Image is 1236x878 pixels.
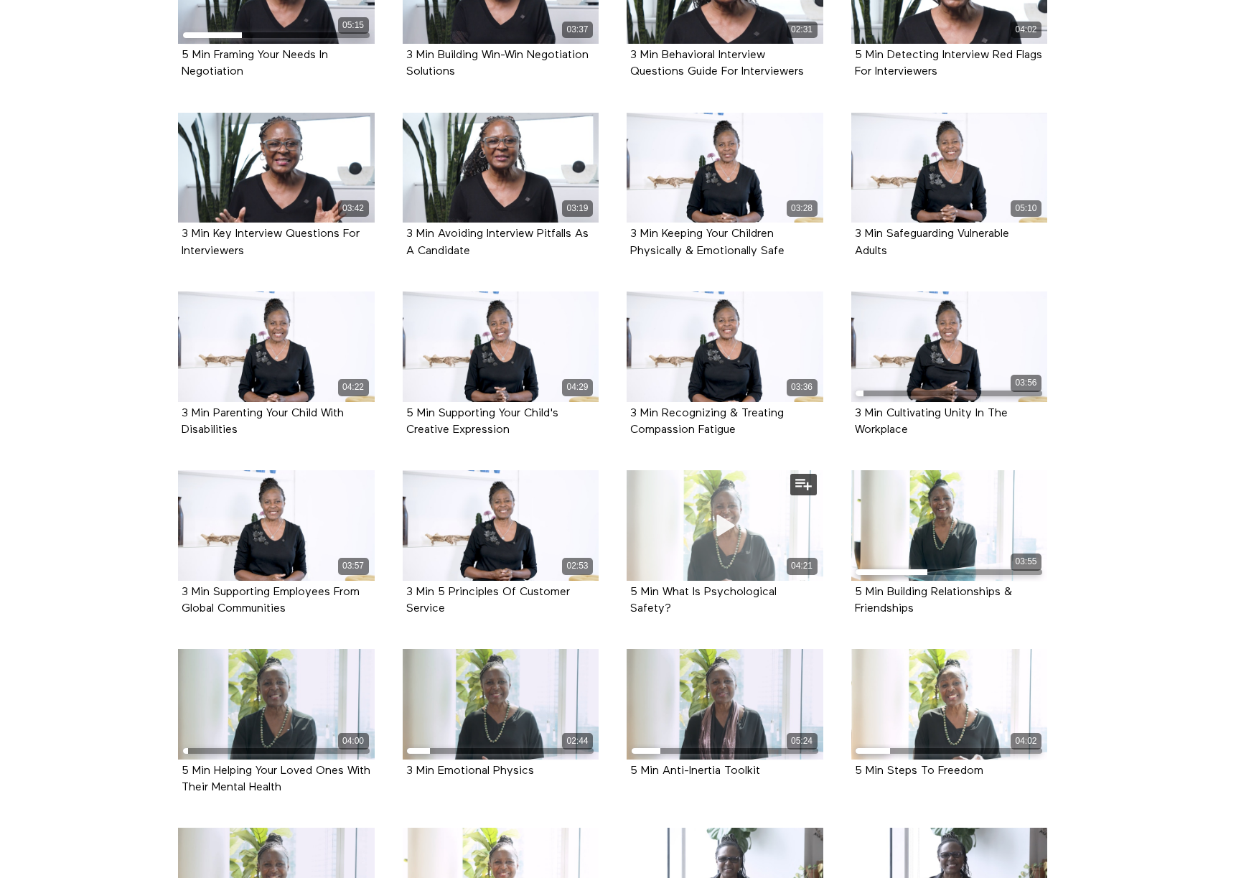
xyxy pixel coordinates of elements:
a: 5 Min Detecting Interview Red Flags For Interviewers [855,50,1042,77]
div: 03:37 [562,22,593,38]
a: 3 Min Avoiding Interview Pitfalls As A Candidate [406,228,589,256]
strong: 5 Min Steps To Freedom [855,765,983,777]
div: 02:44 [562,733,593,749]
a: 3 Min Keeping Your Children Physically & Emotionally Safe 03:28 [627,113,823,223]
a: 5 Min Supporting Your Child's Creative Expression [406,408,558,435]
a: 3 Min Parenting Your Child With Disabilities [182,408,344,435]
div: 02:31 [787,22,818,38]
strong: 3 Min 5 Principles Of Customer Service [406,587,570,615]
strong: 3 Min Emotional Physics [406,765,534,777]
a: 3 Min Safeguarding Vulnerable Adults [855,228,1009,256]
a: 3 Min 5 Principles Of Customer Service [406,587,570,614]
a: 3 Min Recognizing & Treating Compassion Fatigue [630,408,784,435]
div: 05:24 [787,733,818,749]
div: 02:53 [562,558,593,574]
strong: 3 Min Cultivating Unity In The Workplace [855,408,1008,436]
div: 04:00 [338,733,369,749]
a: 3 Min Safeguarding Vulnerable Adults 05:10 [851,113,1048,223]
a: 5 Min Anti-Inertia Toolkit [630,765,760,776]
a: 3 Min Keeping Your Children Physically & Emotionally Safe [630,228,785,256]
a: 5 Min Steps To Freedom 04:02 [851,649,1048,760]
div: 04:29 [562,379,593,396]
div: 05:10 [1011,200,1041,217]
div: 05:15 [338,17,369,34]
a: 5 Min Framing Your Needs In Negotiation [182,50,328,77]
div: 03:57 [338,558,369,574]
a: 3 Min Supporting Employees From Global Communities [182,587,360,614]
a: 3 Min 5 Principles Of Customer Service 02:53 [403,470,599,581]
a: 3 Min Behavioral Interview Questions Guide For Interviewers [630,50,804,77]
div: 03:36 [787,379,818,396]
strong: 5 Min Supporting Your Child's Creative Expression [406,408,558,436]
strong: 3 Min Behavioral Interview Questions Guide For Interviewers [630,50,804,78]
a: 3 Min Avoiding Interview Pitfalls As A Candidate 03:19 [403,113,599,223]
a: 3 Min Key Interview Questions For Interviewers 03:42 [178,113,375,223]
a: 5 Min What Is Psychological Safety? [630,587,777,614]
strong: 3 Min Supporting Employees From Global Communities [182,587,360,615]
div: 03:42 [338,200,369,217]
a: 3 Min Recognizing & Treating Compassion Fatigue 03:36 [627,291,823,402]
div: 03:56 [1011,375,1041,391]
a: 5 Min Helping Your Loved Ones With Their Mental Health [182,765,370,793]
a: 3 Min Parenting Your Child With Disabilities 04:22 [178,291,375,402]
div: 03:19 [562,200,593,217]
strong: 5 Min Detecting Interview Red Flags For Interviewers [855,50,1042,78]
strong: 3 Min Building Win-Win Negotiation Solutions [406,50,589,78]
a: 5 Min Anti-Inertia Toolkit 05:24 [627,649,823,760]
div: 04:02 [1011,22,1041,38]
div: 04:22 [338,379,369,396]
strong: 5 Min Anti-Inertia Toolkit [630,765,760,777]
button: Add to my list [790,474,817,495]
a: 5 Min Steps To Freedom [855,765,983,776]
div: 04:21 [787,558,818,574]
a: 3 Min Emotional Physics 02:44 [403,649,599,760]
a: 3 Min Emotional Physics [406,765,534,776]
strong: 3 Min Recognizing & Treating Compassion Fatigue [630,408,784,436]
a: 5 Min What Is Psychological Safety? 04:21 [627,470,823,581]
a: 3 Min Supporting Employees From Global Communities 03:57 [178,470,375,581]
a: 5 Min Helping Your Loved Ones With Their Mental Health 04:00 [178,649,375,760]
strong: 5 Min Framing Your Needs In Negotiation [182,50,328,78]
a: 3 Min Key Interview Questions For Interviewers [182,228,360,256]
a: 3 Min Cultivating Unity In The Workplace 03:56 [851,291,1048,402]
a: 3 Min Cultivating Unity In The Workplace [855,408,1008,435]
strong: 3 Min Parenting Your Child With Disabilities [182,408,344,436]
strong: 5 Min What Is Psychological Safety? [630,587,777,615]
div: 04:02 [1011,733,1041,749]
a: 3 Min Building Win-Win Negotiation Solutions [406,50,589,77]
a: 5 Min Supporting Your Child's Creative Expression 04:29 [403,291,599,402]
div: 03:28 [787,200,818,217]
